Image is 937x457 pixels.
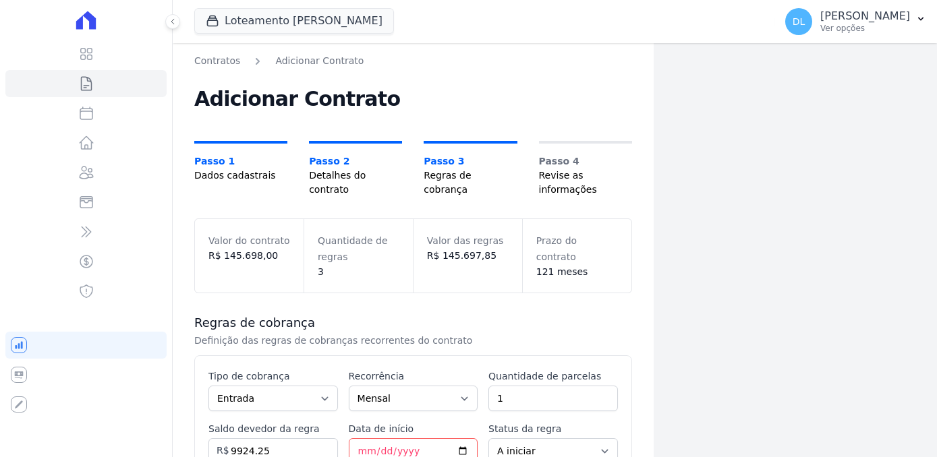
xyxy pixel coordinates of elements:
label: Tipo de cobrança [208,369,338,383]
span: Passo 1 [194,154,287,169]
dd: 3 [318,265,399,279]
span: Passo 3 [424,154,517,169]
p: Ver opções [820,23,910,34]
button: DL [PERSON_NAME] Ver opções [774,3,937,40]
span: Dados cadastrais [194,169,287,183]
span: Revise as informações [539,169,632,197]
span: Regras de cobrança [424,169,517,197]
label: Data de início [349,422,478,435]
dt: Prazo do contrato [536,233,618,265]
h2: Adicionar Contrato [194,90,632,109]
label: Status da regra [488,422,618,435]
label: Recorrência [349,369,478,383]
label: Saldo devedor da regra [208,422,338,435]
p: [PERSON_NAME] [820,9,910,23]
nav: Progress [194,141,632,197]
span: DL [793,17,805,26]
dt: Quantidade de regras [318,233,399,265]
a: Adicionar Contrato [275,54,364,68]
dd: R$ 145.697,85 [427,249,509,263]
span: Passo 2 [309,154,402,169]
h3: Regras de cobrança [194,315,632,331]
dd: 121 meses [536,265,618,279]
dt: Valor do contrato [208,233,290,249]
button: Loteamento [PERSON_NAME] [194,8,394,34]
a: Contratos [194,54,240,68]
p: Definição das regras de cobranças recorrentes do contrato [194,334,632,347]
nav: Breadcrumb [194,54,632,68]
label: Quantidade de parcelas [488,369,618,383]
span: Passo 4 [539,154,632,169]
span: Detalhes do contrato [309,169,402,197]
dd: R$ 145.698,00 [208,249,290,263]
dt: Valor das regras [427,233,509,249]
